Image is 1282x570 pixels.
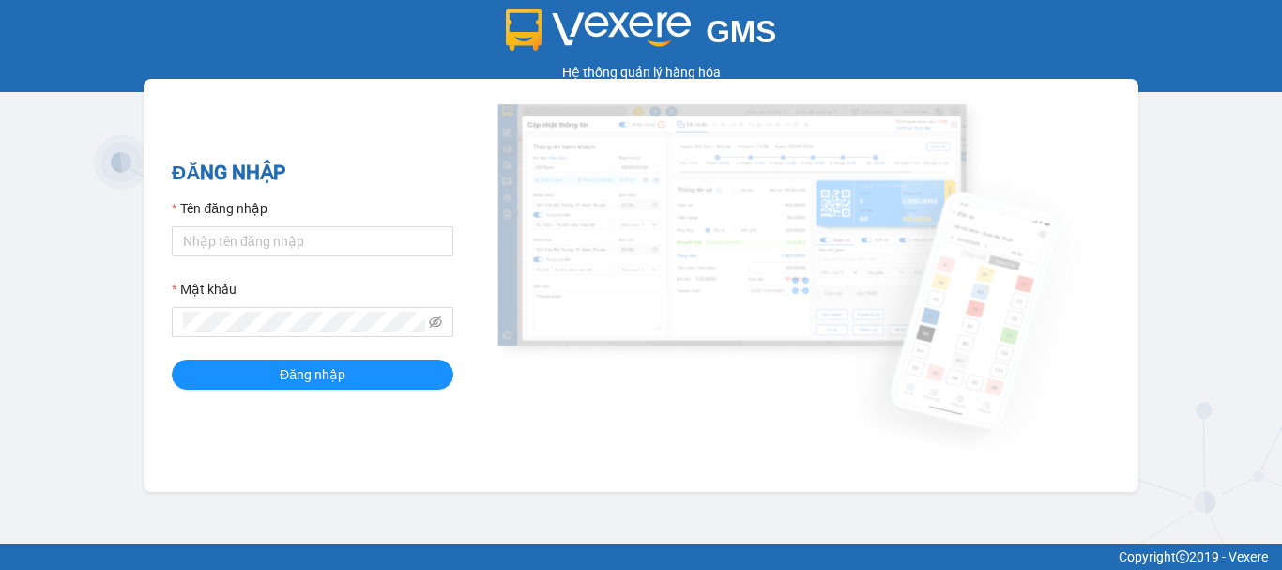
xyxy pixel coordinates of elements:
[172,279,237,300] label: Mật khẩu
[14,547,1268,567] div: Copyright 2019 - Vexere
[706,14,776,49] span: GMS
[5,62,1277,83] div: Hệ thống quản lý hàng hóa
[506,28,777,43] a: GMS
[172,158,453,189] h2: ĐĂNG NHẬP
[183,312,425,332] input: Mật khẩu
[506,9,692,51] img: logo 2
[1176,550,1189,563] span: copyright
[280,364,345,385] span: Đăng nhập
[172,226,453,256] input: Tên đăng nhập
[172,360,453,390] button: Đăng nhập
[172,198,267,219] label: Tên đăng nhập
[429,316,442,329] span: eye-invisible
